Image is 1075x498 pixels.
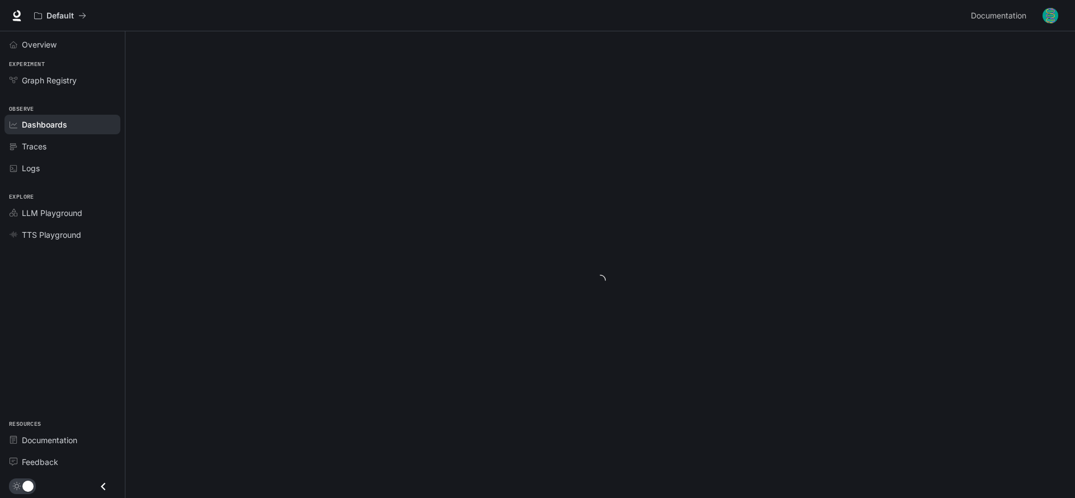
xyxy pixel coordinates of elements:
a: Logs [4,158,120,178]
span: TTS Playground [22,229,81,241]
p: Default [46,11,74,21]
a: Dashboards [4,115,120,134]
span: Documentation [971,9,1026,23]
span: Graph Registry [22,74,77,86]
a: Documentation [966,4,1035,27]
span: loading [593,274,607,287]
button: User avatar [1039,4,1062,27]
a: TTS Playground [4,225,120,245]
span: Dashboards [22,119,67,130]
a: LLM Playground [4,203,120,223]
span: Feedback [22,456,58,468]
a: Traces [4,137,120,156]
span: Traces [22,140,46,152]
span: Logs [22,162,40,174]
a: Feedback [4,452,120,472]
span: Dark mode toggle [22,480,34,492]
img: User avatar [1043,8,1058,24]
span: LLM Playground [22,207,82,219]
span: Documentation [22,434,77,446]
a: Documentation [4,430,120,450]
button: All workspaces [29,4,91,27]
a: Overview [4,35,120,54]
button: Close drawer [91,475,116,498]
a: Graph Registry [4,71,120,90]
span: Overview [22,39,57,50]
